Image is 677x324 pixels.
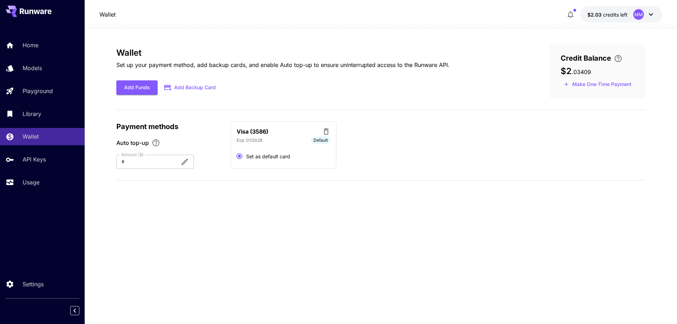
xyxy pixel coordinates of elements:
p: Library [23,110,41,118]
span: $2 [561,66,572,76]
span: . 03409 [572,68,591,75]
p: Payment methods [116,121,222,132]
button: Add Backup Card [158,81,223,94]
h3: Wallet [116,48,450,58]
button: Enable Auto top-up to ensure uninterrupted service. We'll automatically bill the chosen amount wh... [149,139,163,147]
span: $2.03 [587,12,603,18]
p: Models [23,64,42,72]
button: Enter your card details and choose an Auto top-up amount to avoid service interruptions. We'll au... [611,54,625,63]
p: API Keys [23,155,46,164]
p: Exp: 01/2028 [237,137,262,143]
nav: breadcrumb [99,10,116,19]
button: Make a one-time, non-recurring payment [561,79,635,90]
span: Credit Balance [561,53,611,63]
div: MM [633,9,644,20]
p: Set up your payment method, add backup cards, and enable Auto top-up to ensure uninterrupted acce... [116,61,450,69]
button: Add Funds [116,80,158,95]
p: Wallet [23,132,39,141]
span: Auto top-up [116,139,149,147]
p: Playground [23,87,53,95]
a: Wallet [99,10,116,19]
p: Home [23,41,38,49]
div: $2.03409 [587,11,628,18]
button: $2.03409MM [580,6,662,23]
span: credits left [603,12,628,18]
p: Settings [23,280,44,288]
p: Visa (3586) [237,127,268,136]
p: Usage [23,178,39,187]
span: Set as default card [246,153,290,160]
div: Collapse sidebar [75,304,85,317]
span: Default [311,137,330,143]
button: Collapse sidebar [70,306,79,315]
label: Amount ($) [121,152,144,158]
